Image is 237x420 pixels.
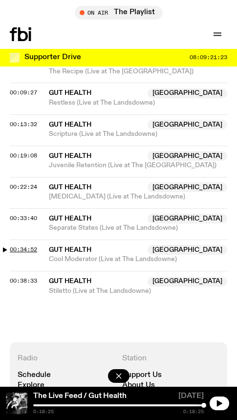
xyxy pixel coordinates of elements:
a: Explore [18,382,44,389]
span: 00:38:33 [10,277,37,285]
h4: Radio [18,354,115,363]
h4: Station [122,354,220,363]
span: 0:18:25 [183,409,204,414]
span: Gut Health [49,278,91,285]
button: 00:22:24 [10,184,37,190]
button: 00:34:52 [10,247,37,252]
span: Juvenile Retention (Live at The [GEOGRAPHIC_DATA]) [49,161,227,170]
span: [DATE] [178,393,204,402]
span: [GEOGRAPHIC_DATA] [148,88,227,98]
span: Gut Health [49,89,91,96]
span: 08:09:21:23 [190,55,227,60]
button: 00:33:40 [10,216,37,221]
button: 00:38:33 [10,278,37,284]
span: 00:13:32 [10,120,37,128]
img: A black and white photo of Gut Health playing live. [6,393,27,414]
button: 00:13:32 [10,122,37,127]
a: Support Us [122,372,162,379]
span: Restless (Live at The Landsdowne) [49,98,227,108]
span: 00:09:27 [10,88,37,96]
span: [GEOGRAPHIC_DATA] [148,214,227,223]
span: [GEOGRAPHIC_DATA] [148,182,227,192]
span: Stiletto (Live at The Landsdowne) [49,287,227,296]
a: The Live Feed / Gut Health [33,392,127,400]
button: On AirThe Playlist [75,6,163,20]
span: 00:33:40 [10,214,37,222]
span: The Recipe (Live at The [GEOGRAPHIC_DATA]) [49,67,227,76]
span: 00:19:08 [10,152,37,159]
span: Gut Health [49,184,91,191]
span: Gut Health [49,153,91,159]
span: Gut Health [49,246,91,253]
button: 00:09:27 [10,90,37,95]
h3: Supporter Drive [24,54,81,61]
span: [GEOGRAPHIC_DATA] [148,120,227,130]
span: [GEOGRAPHIC_DATA] [148,151,227,161]
span: Gut Health [49,121,91,128]
a: Schedule [18,372,51,379]
span: Cool Moderator (Live at The Landsdowne) [49,255,227,264]
span: Gut Health [49,215,91,222]
span: 00:22:24 [10,183,37,191]
span: [GEOGRAPHIC_DATA] [148,277,227,287]
span: 00:34:52 [10,245,37,253]
button: 00:19:08 [10,153,37,158]
a: About Us [122,382,155,389]
span: [GEOGRAPHIC_DATA] [148,245,227,255]
span: [MEDICAL_DATA] (Live at The Landsdowne) [49,192,227,201]
span: Separate States (Live at The Landsdowne) [49,223,227,233]
span: 0:18:25 [33,409,54,414]
span: Scripture (Live at The Landsdowne) [49,130,227,139]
